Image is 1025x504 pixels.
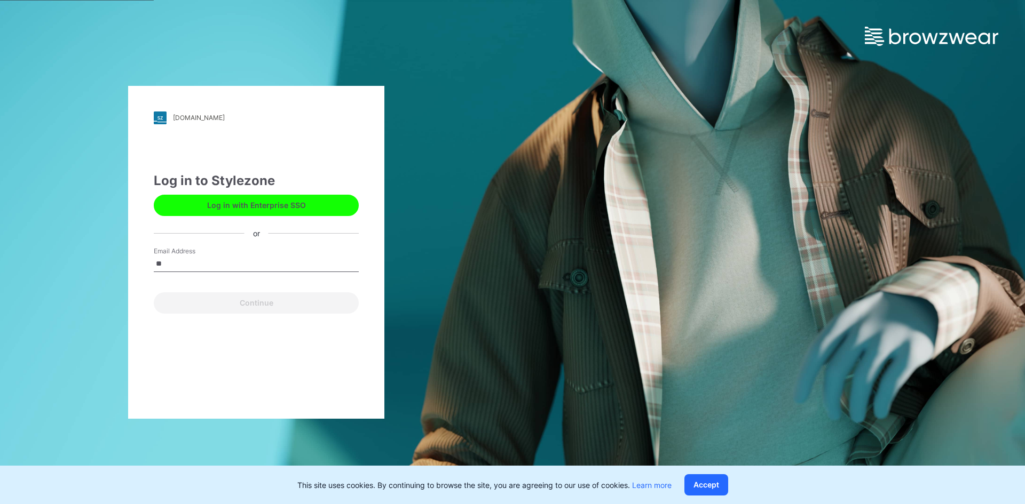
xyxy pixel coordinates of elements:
[154,171,359,190] div: Log in to Stylezone
[154,111,167,124] img: stylezone-logo.562084cfcfab977791bfbf7441f1a819.svg
[684,474,728,495] button: Accept
[245,228,269,239] div: or
[173,114,225,122] div: [DOMAIN_NAME]
[154,195,359,216] button: Log in with Enterprise SSO
[154,111,359,124] a: [DOMAIN_NAME]
[865,27,998,46] img: browzwear-logo.e42bd6dac1945053ebaf764b6aa21510.svg
[297,479,672,491] p: This site uses cookies. By continuing to browse the site, you are agreeing to our use of cookies.
[632,481,672,490] a: Learn more
[154,246,228,256] label: Email Address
